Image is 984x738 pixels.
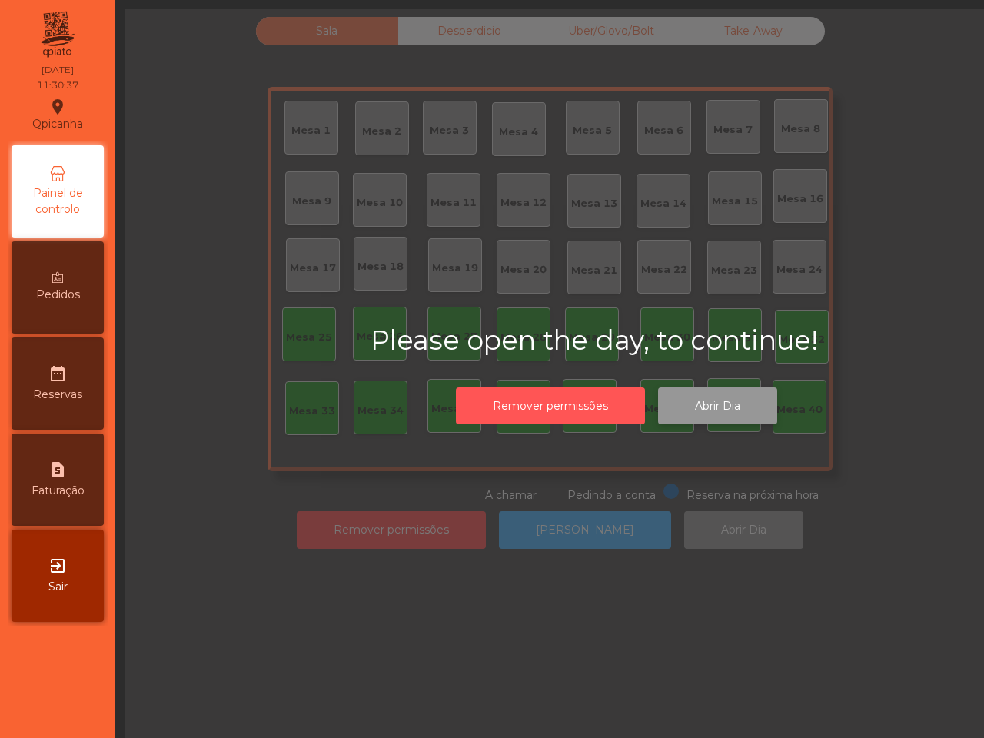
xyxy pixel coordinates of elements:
i: exit_to_app [48,557,67,575]
span: Pedidos [36,287,80,303]
div: [DATE] [42,63,74,77]
span: Painel de controlo [15,185,100,218]
i: location_on [48,98,67,116]
img: qpiato [38,8,76,61]
span: Sair [48,579,68,595]
i: date_range [48,364,67,383]
div: 11:30:37 [37,78,78,92]
span: Reservas [33,387,82,403]
button: Abrir Dia [658,387,777,425]
div: Qpicanha [32,95,83,134]
i: request_page [48,460,67,479]
span: Faturação [32,483,85,499]
button: Remover permissões [456,387,645,425]
h2: Please open the day, to continue! [371,324,863,357]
